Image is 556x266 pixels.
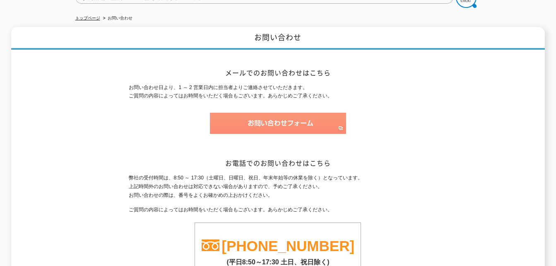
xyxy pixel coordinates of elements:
[101,14,132,23] li: お問い合わせ
[129,83,427,101] p: お問い合わせ日より、1 ～ 2 営業日内に担当者よりご連絡させていただきます。 ご質問の内容によってはお時間をいただく場合もございます。あらかじめご了承ください。
[129,68,427,77] h2: メールでのお問い合わせはこちら
[129,159,427,167] h2: お電話でのお問い合わせはこちら
[129,206,427,214] p: ご質問の内容によってはお時間をいただく場合もございます。あらかじめご了承ください。
[129,174,427,199] p: 弊社の受付時間は、8:50 ～ 17:30（土曜日、日曜日、祝日、年末年始等の休業を除く）となっています。 上記時間外のお問い合わせは対応できない場合がありますので、予めご了承ください。 お問い...
[11,27,545,50] h1: お問い合わせ
[221,238,354,254] a: [PHONE_NUMBER]
[210,113,346,134] img: お問い合わせフォーム
[210,126,346,132] a: お問い合わせフォーム
[75,16,100,20] a: トップページ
